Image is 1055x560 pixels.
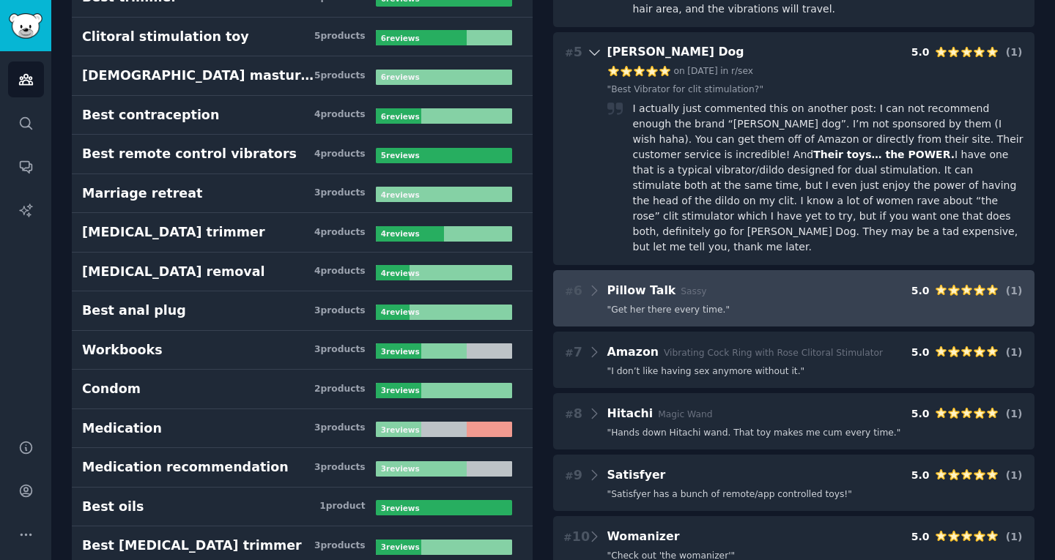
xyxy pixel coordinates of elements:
a: Condom2products3reviews [72,370,533,409]
b: 3 review s [381,425,420,434]
b: 4 review s [381,229,420,238]
div: 4 product s [314,108,366,122]
div: Best remote control vibrators [82,145,297,163]
div: Condom [82,380,141,398]
span: on [674,65,685,78]
div: 3 product s [314,461,366,474]
a: Marriage retreat3products4reviews [72,174,533,214]
div: 1 product [319,500,365,513]
div: Workbooks [82,341,163,359]
div: I actually just commented this on another post: I can not recommend enough the brand “[PERSON_NAM... [633,101,1025,255]
b: 3 review s [381,386,420,395]
b: 6 review s [381,112,420,121]
b: 3 review s [381,464,420,473]
div: ( 1 ) [1004,45,1024,60]
span: [PERSON_NAME] Dog [607,45,744,59]
span: # [565,285,574,297]
span: 7 [565,343,582,362]
a: [DATE] [687,65,717,78]
span: 8 [565,405,582,423]
div: 3 product s [314,305,366,318]
span: Amazon [607,345,659,359]
a: Workbooks3products3reviews [72,331,533,370]
div: Clitoral stimulation toy [82,28,249,46]
a: Medication3products3reviews [72,409,533,449]
div: [MEDICAL_DATA] trimmer [82,223,265,242]
div: 4 product s [314,265,366,278]
span: 10 [563,528,590,546]
div: ( 1 ) [1004,529,1024,545]
a: Best oils1product3reviews [72,488,533,527]
span: Magic Wand [658,409,712,419]
span: 5 [565,43,582,61]
b: 5 review s [381,151,420,160]
b: 3 review s [381,347,420,356]
img: GummySearch logo [9,13,42,39]
div: Marriage retreat [82,184,202,203]
span: # [565,408,574,420]
a: r/sex [731,65,753,78]
span: Satisfyer [607,468,666,482]
a: Medication recommendation3products3reviews [72,448,533,488]
div: 4 product s [314,226,366,239]
div: [MEDICAL_DATA] removal [82,263,265,281]
span: Vibrating Cock Ring with Rose Clitoral Stimulator [664,348,883,358]
a: [DEMOGRAPHIC_DATA] masturbator5products6reviews [72,56,533,96]
span: 9 [565,466,582,485]
span: # [565,347,574,359]
a: [MEDICAL_DATA] removal4products4reviews [72,253,533,292]
div: 2 product s [314,383,366,396]
span: # [563,531,572,543]
span: " Hands down Hitachi wand. That toy makes me cum every time. " [607,427,901,440]
div: ( 1 ) [1004,283,1024,299]
span: Pillow Talk [607,283,676,297]
span: Womanizer [607,529,680,543]
b: 3 review s [381,504,420,512]
div: Medication recommendation [82,458,289,477]
span: " Get her there every time. " [607,304,730,317]
span: Sassy [681,286,706,296]
div: Best contraception [82,106,219,124]
a: Best remote control vibrators4products5reviews [72,135,533,174]
a: Best anal plug3products4reviews [72,291,533,331]
a: "Best Vibrator for clit stimulation?" [607,83,764,97]
span: Hitachi [607,406,654,420]
span: " Satisfyer has a bunch of remote/app controlled toys! " [607,488,852,501]
div: ( 1 ) [1004,406,1024,422]
b: 4 review s [381,190,420,199]
a: Best contraception4products6reviews [72,96,533,135]
div: 3 product s [314,343,366,356]
span: " I don’t like having sex anymore without it. " [607,365,805,378]
div: 5.0 [911,283,930,299]
div: ( 1 ) [1004,468,1024,483]
div: 5.0 [911,468,930,483]
div: Medication [82,419,162,438]
span: # [565,470,574,482]
b: 4 review s [381,269,420,277]
div: Best oils [82,498,144,516]
span: 6 [565,282,582,300]
b: 4 review s [381,307,420,316]
a: Clitoral stimulation toy5products6reviews [72,18,533,57]
div: ( 1 ) [1004,345,1024,360]
div: 3 product s [314,422,366,435]
div: 4 product s [314,148,366,161]
b: 6 review s [381,34,420,42]
div: [DEMOGRAPHIC_DATA] masturbator [82,67,314,85]
div: Best [MEDICAL_DATA] trimmer [82,537,302,555]
div: 5.0 [911,345,930,360]
div: 5 product s [314,30,366,43]
div: 5.0 [911,45,930,60]
div: 5.0 [911,529,930,545]
div: 5 product s [314,70,366,83]
span: in [720,65,728,78]
span: # [565,47,574,59]
b: 6 review s [381,72,420,81]
span: Their toys… the POWER. [812,149,955,160]
div: 5.0 [911,406,930,422]
div: Best anal plug [82,302,186,320]
b: 3 review s [381,542,420,551]
div: 3 product s [314,187,366,200]
a: [MEDICAL_DATA] trimmer4products4reviews [72,213,533,253]
div: 3 product s [314,540,366,553]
